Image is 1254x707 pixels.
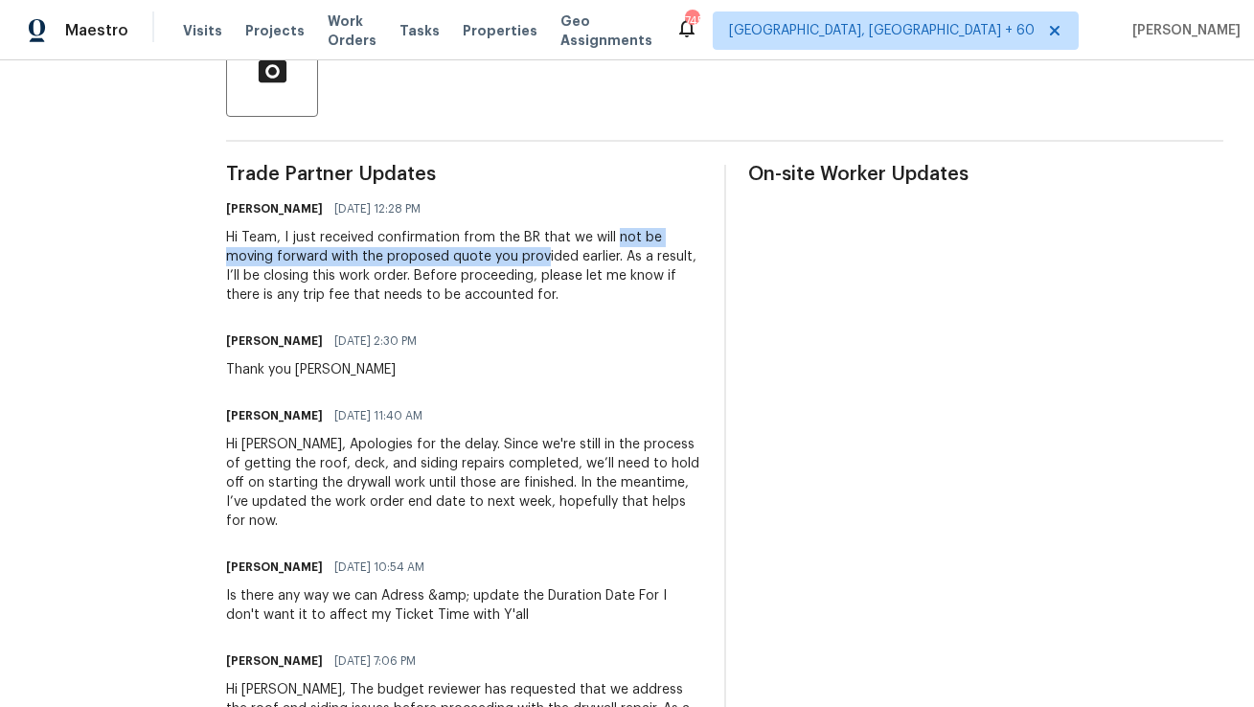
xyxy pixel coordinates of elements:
div: Thank you [PERSON_NAME] [226,360,428,379]
span: Tasks [399,24,440,37]
span: Maestro [65,21,128,40]
span: On-site Worker Updates [749,165,1224,184]
span: [DATE] 2:30 PM [334,331,417,351]
span: Visits [183,21,222,40]
span: [DATE] 7:06 PM [334,651,416,671]
span: [DATE] 12:28 PM [334,199,421,218]
div: 745 [685,11,698,31]
h6: [PERSON_NAME] [226,406,323,425]
div: Hi Team, I just received confirmation from the BR that we will not be moving forward with the pro... [226,228,701,305]
div: Hi [PERSON_NAME], Apologies for the delay. Since we're still in the process of getting the roof, ... [226,435,701,531]
h6: [PERSON_NAME] [226,558,323,577]
h6: [PERSON_NAME] [226,199,323,218]
span: Properties [463,21,537,40]
span: Work Orders [328,11,376,50]
span: [DATE] 11:40 AM [334,406,422,425]
span: [GEOGRAPHIC_DATA], [GEOGRAPHIC_DATA] + 60 [729,21,1035,40]
h6: [PERSON_NAME] [226,331,323,351]
span: Geo Assignments [560,11,652,50]
span: Trade Partner Updates [226,165,701,184]
h6: [PERSON_NAME] [226,651,323,671]
span: [DATE] 10:54 AM [334,558,424,577]
div: Is there any way we can Adress &amp; update the Duration Date For I don't want it to affect my Ti... [226,586,701,625]
span: Projects [245,21,305,40]
span: [PERSON_NAME] [1125,21,1241,40]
